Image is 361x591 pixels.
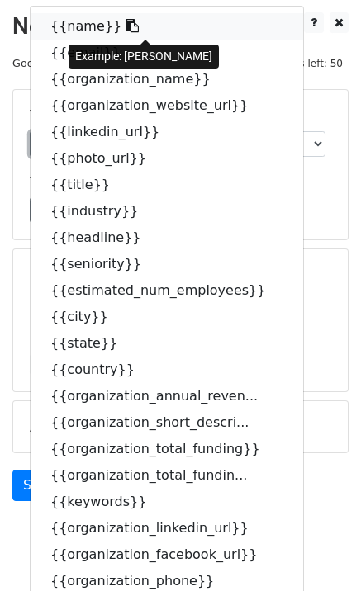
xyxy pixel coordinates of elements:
a: {{seniority}} [31,251,303,277]
a: {{organization_annual_reven... [31,383,303,409]
a: {{photo_url}} [31,145,303,172]
a: {{organization_linkedin_url}} [31,515,303,541]
a: {{title}} [31,172,303,198]
a: {{industry}} [31,198,303,225]
a: {{linkedin_url}} [31,119,303,145]
a: {{state}} [31,330,303,357]
iframe: Chat Widget [278,512,361,591]
a: {{country}} [31,357,303,383]
a: {{name}} [31,13,303,40]
a: {{headline}} [31,225,303,251]
h2: New Campaign [12,12,349,40]
a: {{organization_name}} [31,66,303,92]
a: {{organization_total_funding}} [31,436,303,462]
a: {{keywords}} [31,489,303,515]
a: Send [12,470,67,501]
a: {{organization_short_descri... [31,409,303,436]
a: {{organization_total_fundin... [31,462,303,489]
a: {{organization_website_url}} [31,92,303,119]
a: {{estimated_num_employees}} [31,277,303,304]
div: Example: [PERSON_NAME] [69,45,219,69]
a: {{email}} [31,40,303,66]
small: Google Sheet: [12,57,118,69]
a: {{city}} [31,304,303,330]
a: {{organization_facebook_url}} [31,541,303,568]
